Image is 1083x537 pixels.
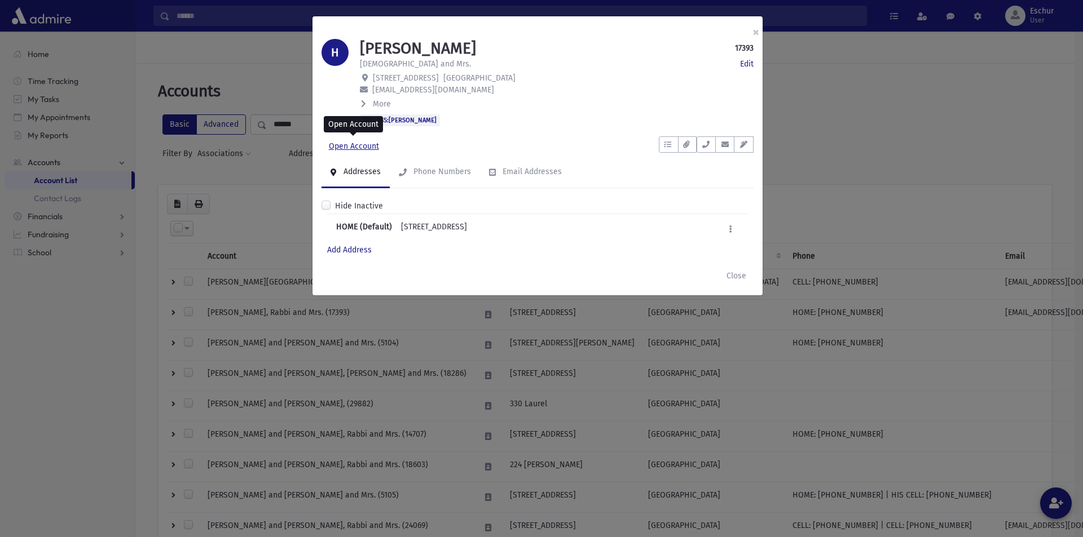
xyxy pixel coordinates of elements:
[480,157,571,188] a: Email Addresses
[322,157,390,188] a: Addresses
[324,116,383,132] div: Open Account
[373,99,391,109] span: More
[411,167,471,176] div: Phone Numbers
[372,85,494,95] span: [EMAIL_ADDRESS][DOMAIN_NAME]
[360,58,471,70] p: [DEMOGRAPHIC_DATA] and Mrs.
[336,221,392,237] b: HOME (Default)
[322,136,386,157] a: Open Account
[735,42,754,54] strong: 17393
[360,114,440,126] span: FLAGS:[PERSON_NAME]
[500,167,562,176] div: Email Addresses
[740,58,754,70] a: Edit
[743,16,768,48] button: ×
[327,245,372,255] a: Add Address
[390,157,480,188] a: Phone Numbers
[373,73,439,83] span: [STREET_ADDRESS]
[360,39,476,58] h1: [PERSON_NAME]
[322,39,349,66] div: H
[360,98,392,110] button: More
[341,167,381,176] div: Addresses
[401,221,467,237] div: [STREET_ADDRESS]
[443,73,516,83] span: [GEOGRAPHIC_DATA]
[335,200,383,212] label: Hide Inactive
[719,266,754,286] button: Close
